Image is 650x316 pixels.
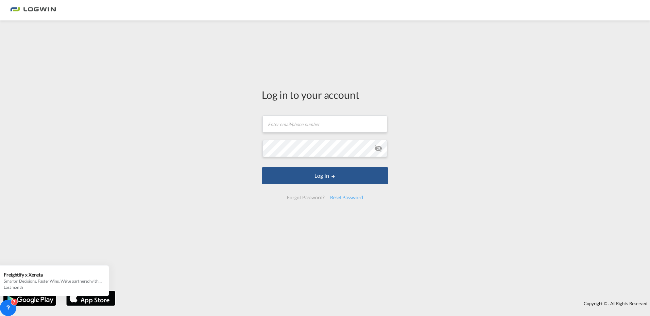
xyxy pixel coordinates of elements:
div: Log in to your account [262,88,388,102]
div: Reset Password [327,191,366,204]
button: LOGIN [262,167,388,184]
img: apple.png [66,290,116,306]
img: google.png [3,290,57,306]
input: Enter email/phone number [262,115,387,132]
div: Forgot Password? [284,191,327,204]
img: bc73a0e0d8c111efacd525e4c8ad7d32.png [10,3,56,18]
div: Copyright © . All Rights Reserved [119,298,650,309]
md-icon: icon-eye-off [374,144,382,153]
